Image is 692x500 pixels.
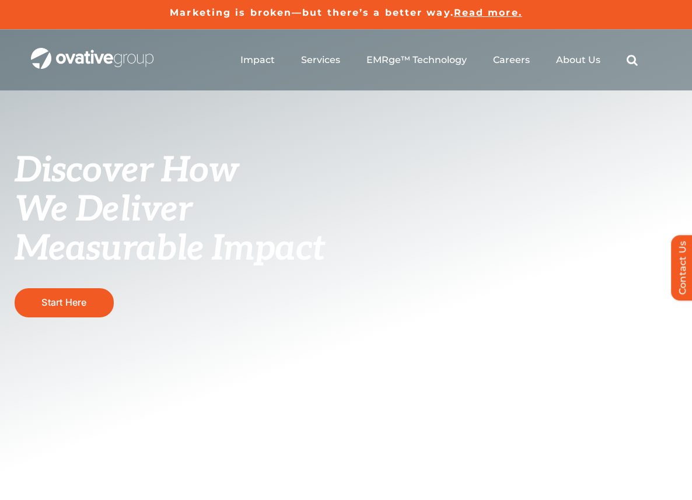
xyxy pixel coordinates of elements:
a: Start Here [15,288,114,317]
a: About Us [556,54,600,66]
a: EMRge™ Technology [366,54,467,66]
a: Search [627,54,638,66]
a: Marketing is broken—but there’s a better way. [170,7,454,18]
a: Careers [493,54,530,66]
a: Services [301,54,340,66]
a: Impact [240,54,275,66]
a: Read more. [454,7,522,18]
span: Start Here [41,296,86,308]
nav: Menu [240,41,638,79]
span: We Deliver Measurable Impact [15,189,325,270]
a: OG_Full_horizontal_WHT [31,47,153,58]
span: Discover How [15,150,239,192]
